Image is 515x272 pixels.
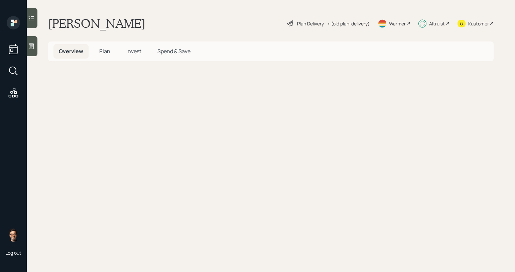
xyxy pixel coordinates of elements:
span: Invest [126,48,141,55]
div: • (old plan-delivery) [327,20,370,27]
div: Altruist [429,20,445,27]
div: Plan Delivery [297,20,324,27]
div: Log out [5,250,21,256]
div: Warmer [389,20,406,27]
div: Kustomer [468,20,489,27]
span: Plan [99,48,110,55]
span: Overview [59,48,83,55]
span: Spend & Save [157,48,190,55]
h1: [PERSON_NAME] [48,16,145,31]
img: sami-boghos-headshot.png [7,228,20,242]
